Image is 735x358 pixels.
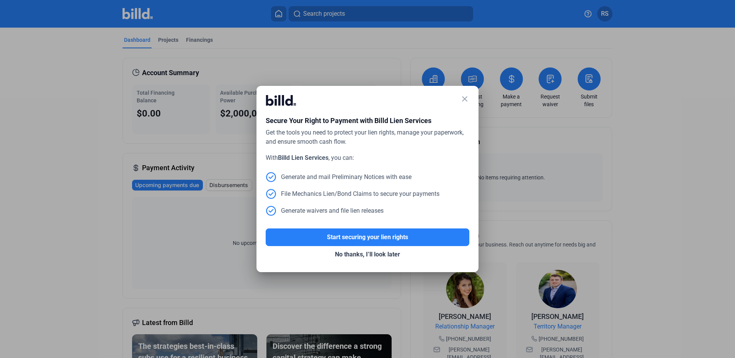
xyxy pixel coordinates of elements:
div: Secure Your Right to Payment with Billd Lien Services [266,115,469,128]
div: Get the tools you need to protect your lien rights, manage your paperwork, and ensure smooth cash... [266,128,469,146]
div: Generate and mail Preliminary Notices with ease [266,172,412,182]
div: Generate waivers and file lien releases [266,205,384,216]
button: Start securing your lien rights [266,228,469,246]
button: No thanks, I’ll look later [266,246,469,263]
mat-icon: close [460,94,469,103]
div: File Mechanics Lien/Bond Claims to secure your payments [266,189,439,199]
div: With , you can: [266,153,469,163]
strong: Billd Lien Services [278,154,328,161]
